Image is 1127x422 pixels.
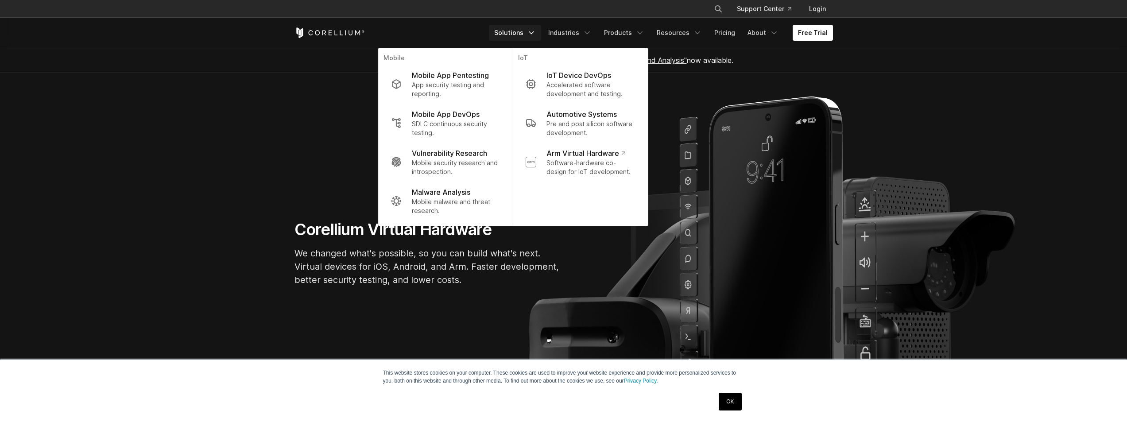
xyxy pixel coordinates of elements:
a: Mobile App Pentesting App security testing and reporting. [383,65,507,104]
a: Arm Virtual Hardware Software-hardware co-design for IoT development. [518,143,642,182]
a: Corellium Home [294,27,365,38]
p: Mobile security research and introspection. [412,159,500,176]
a: Pricing [709,25,740,41]
a: Products [599,25,650,41]
button: Search [710,1,726,17]
p: Pre and post silicon software development. [546,120,635,137]
div: Navigation Menu [703,1,833,17]
p: Arm Virtual Hardware [546,148,625,159]
p: App security testing and reporting. [412,81,500,98]
p: Mobile malware and threat research. [412,197,500,215]
p: Mobile [383,54,507,65]
a: Mobile App DevOps SDLC continuous security testing. [383,104,507,143]
div: Navigation Menu [489,25,833,41]
p: Vulnerability Research [412,148,487,159]
p: This website stores cookies on your computer. These cookies are used to improve your website expe... [383,369,744,385]
p: Mobile App DevOps [412,109,480,120]
a: Industries [543,25,597,41]
a: Vulnerability Research Mobile security research and introspection. [383,143,507,182]
a: Support Center [730,1,798,17]
a: Login [802,1,833,17]
p: IoT Device DevOps [546,70,611,81]
p: Malware Analysis [412,187,470,197]
p: Automotive Systems [546,109,617,120]
a: OK [719,393,741,410]
p: Accelerated software development and testing. [546,81,635,98]
h1: Corellium Virtual Hardware [294,220,560,240]
a: Solutions [489,25,541,41]
p: SDLC continuous security testing. [412,120,500,137]
a: Privacy Policy. [624,378,658,384]
a: About [742,25,784,41]
a: Automotive Systems Pre and post silicon software development. [518,104,642,143]
p: Software-hardware co-design for IoT development. [546,159,635,176]
a: Free Trial [793,25,833,41]
p: IoT [518,54,642,65]
p: We changed what's possible, so you can build what's next. Virtual devices for iOS, Android, and A... [294,247,560,286]
a: Malware Analysis Mobile malware and threat research. [383,182,507,221]
a: Resources [651,25,707,41]
p: Mobile App Pentesting [412,70,489,81]
a: IoT Device DevOps Accelerated software development and testing. [518,65,642,104]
